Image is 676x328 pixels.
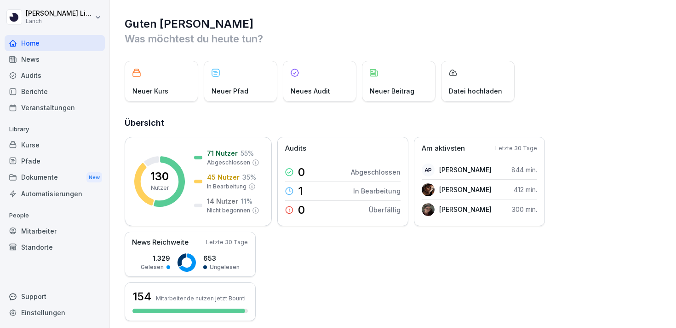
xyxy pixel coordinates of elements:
h1: Guten [PERSON_NAME] [125,17,662,31]
p: Letzte 30 Tage [495,144,537,152]
p: 300 min. [512,205,537,214]
p: Lanch [26,18,93,24]
p: Nutzer [151,184,169,192]
a: Berichte [5,83,105,100]
p: In Bearbeitung [207,182,246,191]
p: Neuer Pfad [212,86,248,96]
p: [PERSON_NAME] Liebhold [26,10,93,18]
p: Letzte 30 Tage [206,238,248,246]
p: News Reichweite [132,237,189,248]
p: Am aktivsten [422,143,465,154]
p: 1 [298,186,303,197]
p: Ungelesen [210,263,240,271]
a: Standorte [5,239,105,255]
img: vsdb780yjq3c8z0fgsc1orml.png [422,203,435,216]
p: 55 % [241,148,254,158]
p: Neuer Beitrag [370,86,414,96]
a: Einstellungen [5,305,105,321]
p: [PERSON_NAME] [439,165,492,175]
a: Home [5,35,105,51]
p: Abgeschlossen [351,167,401,177]
a: Pfade [5,153,105,169]
p: 11 % [241,196,252,206]
p: 14 Nutzer [207,196,238,206]
p: 0 [298,205,305,216]
p: 71 Nutzer [207,148,238,158]
a: DokumenteNew [5,169,105,186]
div: Support [5,288,105,305]
p: 35 % [242,172,256,182]
div: AP [422,164,435,176]
p: Überfällig [369,205,401,215]
div: New [86,172,102,183]
p: In Bearbeitung [353,186,401,196]
p: 412 min. [514,185,537,194]
p: Gelesen [141,263,164,271]
a: Automatisierungen [5,186,105,202]
p: 130 [150,171,169,182]
a: Veranstaltungen [5,100,105,116]
div: Dokumente [5,169,105,186]
a: Kurse [5,137,105,153]
p: Neuer Kurs [132,86,168,96]
p: Audits [285,143,306,154]
p: 653 [203,253,240,263]
a: Mitarbeiter [5,223,105,239]
img: lbqg5rbd359cn7pzouma6c8b.png [422,183,435,196]
h3: 154 [132,289,151,305]
p: Neues Audit [291,86,330,96]
p: Mitarbeitende nutzen jetzt Bounti [156,295,246,302]
p: Abgeschlossen [207,158,250,167]
a: Audits [5,67,105,83]
p: 1.329 [141,253,170,263]
a: News [5,51,105,67]
h2: Übersicht [125,117,662,129]
p: Datei hochladen [449,86,502,96]
p: [PERSON_NAME] [439,205,492,214]
p: 45 Nutzer [207,172,240,182]
p: 0 [298,167,305,178]
p: People [5,208,105,223]
p: Library [5,122,105,137]
p: Was möchtest du heute tun? [125,31,662,46]
p: [PERSON_NAME] [439,185,492,194]
p: 844 min. [511,165,537,175]
p: Nicht begonnen [207,206,250,215]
